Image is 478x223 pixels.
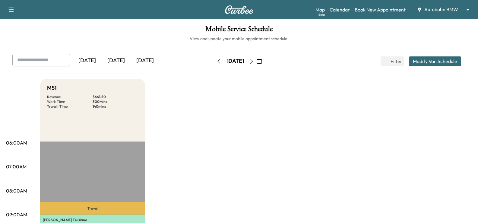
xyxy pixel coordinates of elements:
span: Filter [391,58,401,65]
p: Transit Time [47,104,93,109]
p: Revenue [47,94,93,99]
p: 140 mins [93,104,138,109]
p: Work Time [47,99,93,104]
p: 09:00AM [6,211,27,218]
p: 07:00AM [6,163,27,170]
p: 300 mins [93,99,138,104]
div: [DATE] [226,57,244,65]
a: MapBeta [315,6,325,13]
div: [DATE] [102,54,131,68]
div: [DATE] [73,54,102,68]
p: 08:00AM [6,187,27,194]
h5: MS1 [47,84,57,92]
p: 06:00AM [6,139,27,146]
button: Modify Van Schedule [409,56,461,66]
img: Curbee Logo [225,5,254,14]
span: Autobahn BMW [424,6,458,13]
div: Beta [318,12,325,17]
a: Book New Appointment [355,6,406,13]
a: Calendar [330,6,350,13]
h6: View and update your mobile appointment schedule. [6,36,472,42]
div: [DATE] [131,54,160,68]
button: Filter [381,56,404,66]
p: Travel [40,202,145,214]
h1: Mobile Service Schedule [6,25,472,36]
p: [PERSON_NAME] Felisiano [43,218,142,222]
p: $ 661.50 [93,94,138,99]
